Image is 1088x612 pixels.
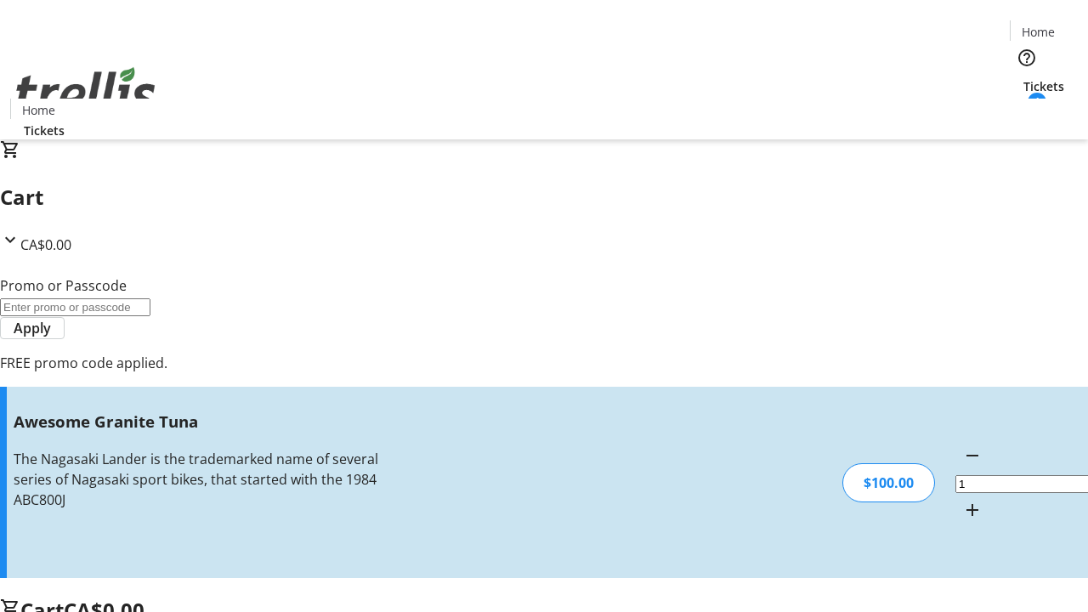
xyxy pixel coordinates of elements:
button: Help [1010,41,1044,75]
span: Tickets [24,122,65,139]
img: Orient E2E Organization JdJVlxu9gs's Logo [10,48,161,133]
button: Increment by one [955,493,989,527]
span: Apply [14,318,51,338]
button: Cart [1010,95,1044,129]
div: The Nagasaki Lander is the trademarked name of several series of Nagasaki sport bikes, that start... [14,449,385,510]
h3: Awesome Granite Tuna [14,410,385,433]
span: Home [22,101,55,119]
span: CA$0.00 [20,235,71,254]
a: Home [11,101,65,119]
a: Tickets [10,122,78,139]
span: Tickets [1023,77,1064,95]
a: Home [1011,23,1065,41]
a: Tickets [1010,77,1078,95]
span: Home [1022,23,1055,41]
button: Decrement by one [955,439,989,473]
div: $100.00 [842,463,935,502]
